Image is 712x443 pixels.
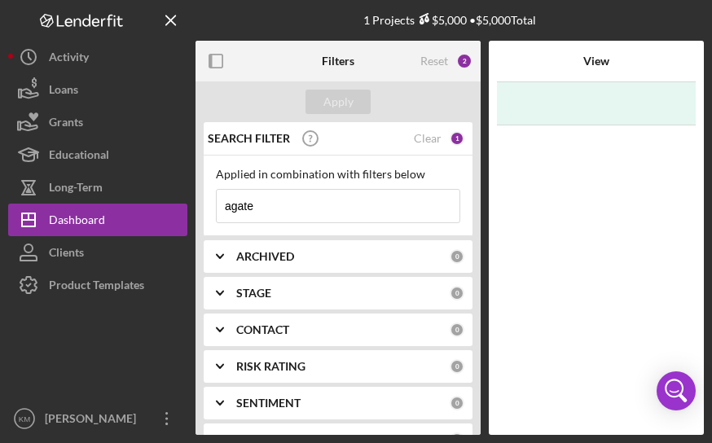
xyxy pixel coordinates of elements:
div: Clients [49,236,84,273]
div: Applied in combination with filters below [216,168,460,181]
div: Open Intercom Messenger [657,371,696,410]
b: CONTACT [236,323,289,336]
div: Reset [420,55,448,68]
div: [PERSON_NAME] [41,402,147,439]
button: Dashboard [8,204,187,236]
div: Product Templates [49,269,144,305]
div: Dashboard [49,204,105,240]
div: 1 Projects • $5,000 Total [363,13,536,27]
button: Grants [8,106,187,138]
button: KM[PERSON_NAME] [8,402,187,435]
div: Grants [49,106,83,143]
div: Educational [49,138,109,175]
div: $5,000 [415,13,467,27]
div: Long-Term [49,171,103,208]
div: Clear [414,132,442,145]
div: View [516,55,677,68]
button: Long-Term [8,171,187,204]
b: Filters [322,55,354,68]
b: RISK RATING [236,360,305,373]
button: Apply [305,90,371,114]
div: 0 [450,396,464,410]
b: SEARCH FILTER [208,132,290,145]
button: Clients [8,236,187,269]
div: 0 [450,249,464,264]
text: KM [19,414,30,423]
div: 0 [450,359,464,374]
div: Apply [323,90,354,114]
b: SENTIMENT [236,397,301,410]
div: 1 [450,131,464,146]
div: 2 [456,53,472,69]
b: STAGE [236,287,271,300]
div: Activity [49,41,89,77]
div: 0 [450,322,464,337]
div: Loans [49,73,78,110]
button: Loans [8,73,187,106]
button: Educational [8,138,187,171]
button: Activity [8,41,187,73]
b: ARCHIVED [236,250,294,263]
button: Product Templates [8,269,187,301]
div: 0 [450,286,464,300]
